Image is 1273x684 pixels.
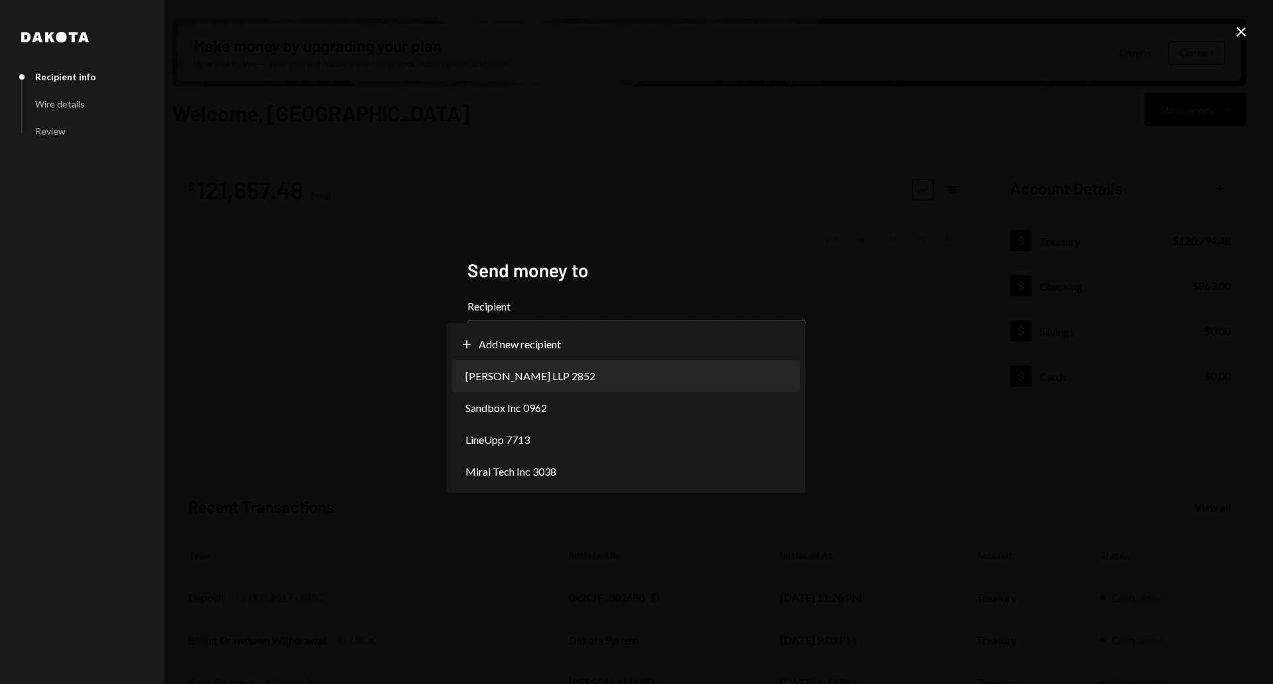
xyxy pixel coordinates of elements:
label: Recipient [467,299,806,314]
h2: Send money to [467,257,806,283]
span: [PERSON_NAME] LLP 2852 [465,368,595,384]
button: Recipient [467,320,806,357]
span: Sandbox Inc 0962 [465,400,547,416]
span: Add new recipient [479,336,561,352]
span: LineUpp 7713 [465,432,530,448]
div: Wire details [35,98,85,109]
div: Review [35,125,66,137]
span: Mirai Tech Inc 3038 [465,464,556,480]
div: Recipient info [35,71,96,82]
